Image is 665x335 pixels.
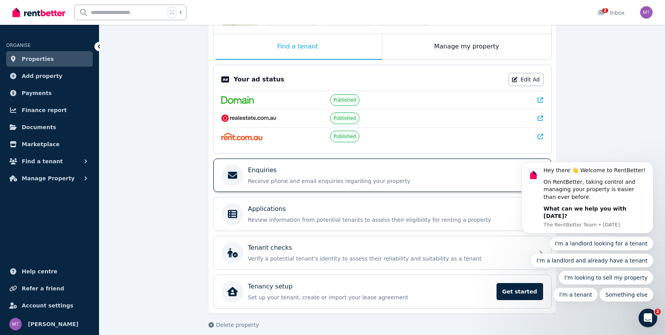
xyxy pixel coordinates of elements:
[248,177,529,185] p: Receive phone and email enquiries regarding your property
[6,43,31,48] span: ORGANISE
[6,119,93,135] a: Documents
[22,105,67,115] span: Finance report
[214,275,551,308] a: Tenancy setupSet up your tenant, create or import your lease agreementGet started
[22,174,75,183] span: Manage Property
[214,197,551,231] a: ApplicationsReview information from potential tenants to assess their eligibility for renting a p...
[9,318,22,330] img: Matt Teague
[6,281,93,296] a: Refer a friend
[12,7,65,18] img: RentBetter
[22,267,57,276] span: Help centre
[655,309,661,315] span: 2
[248,282,293,291] p: Tenancy setup
[333,115,356,121] span: Published
[248,216,529,224] p: Review information from potential tenants to assess their eligibility for renting a property
[6,171,93,186] button: Manage Property
[248,255,529,262] p: Verify a potential tenant's identity to assess their reliability and suitability as a tenant
[497,283,543,300] span: Get started
[22,140,59,149] span: Marketplace
[221,96,254,104] img: Domain.com.au
[248,166,277,175] p: Enquiries
[6,136,93,152] a: Marketplace
[221,133,263,140] img: Rent.com.au
[22,157,63,166] span: Find a tenant
[248,294,492,301] p: Set up your tenant, create or import your lease agreement
[22,88,52,98] span: Payments
[602,8,608,13] span: 2
[28,319,78,329] span: [PERSON_NAME]
[6,264,93,279] a: Help centre
[22,123,56,132] span: Documents
[382,34,551,60] div: Manage my property
[214,159,551,192] a: EnquiriesReceive phone and email enquiries regarding your property
[248,204,286,214] p: Applications
[216,321,259,329] span: Delete property
[214,34,382,60] div: Find a tenant
[6,102,93,118] a: Finance report
[6,68,93,84] a: Add property
[6,298,93,313] a: Account settings
[22,71,63,81] span: Add property
[6,85,93,101] a: Payments
[221,114,277,122] img: RealEstate.com.au
[22,54,54,64] span: Properties
[597,9,625,17] div: Inbox
[509,73,543,86] a: Edit Ad
[248,243,292,252] p: Tenant checks
[22,284,64,293] span: Refer a friend
[640,6,653,19] img: Matt Teague
[22,301,73,310] span: Account settings
[6,51,93,67] a: Properties
[639,309,657,327] iframe: Intercom live chat
[6,154,93,169] button: Find a tenant
[208,321,259,329] button: Delete property
[333,133,356,140] span: Published
[234,75,284,84] p: Your ad status
[214,236,551,269] a: Tenant checksVerify a potential tenant's identity to assess their reliability and suitability as ...
[510,93,665,314] iframe: Intercom notifications message
[179,9,182,16] span: k
[333,97,356,103] span: Published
